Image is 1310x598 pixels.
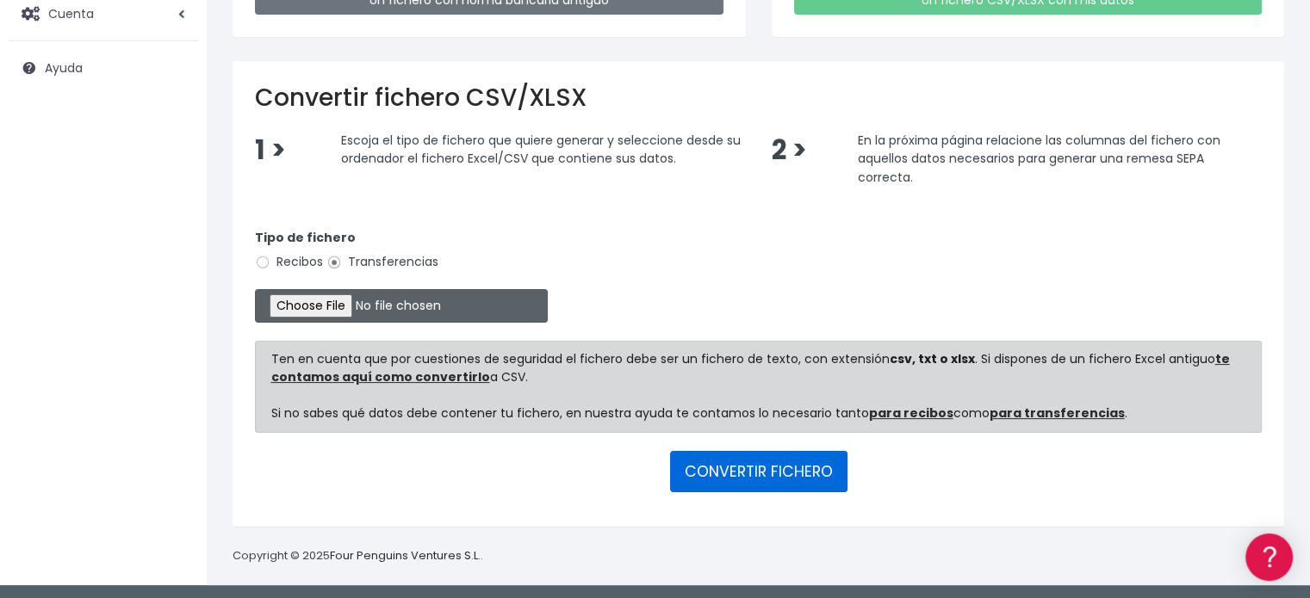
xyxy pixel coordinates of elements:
[17,271,327,298] a: Videotutoriales
[255,229,356,246] strong: Tipo de fichero
[17,342,327,358] div: Facturación
[990,404,1125,422] a: para transferencias
[326,253,438,271] label: Transferencias
[341,131,741,167] span: Escoja el tipo de fichero que quiere generar y seleccione desde su ordenador el fichero Excel/CSV...
[255,341,1262,433] div: Ten en cuenta que por cuestiones de seguridad el fichero debe ser un fichero de texto, con extens...
[890,350,975,367] strong: csv, txt o xlsx
[670,451,847,492] button: CONVERTIR FICHERO
[45,59,83,77] span: Ayuda
[857,131,1220,185] span: En la próxima página relacione las columnas del fichero con aquellos datos necesarios para genera...
[271,350,1230,385] a: te contamos aquí como convertirlo
[17,298,327,324] a: Perfiles de empresas
[17,369,327,396] a: General
[17,440,327,466] a: API
[330,547,481,564] a: Four Penguins Ventures S.L.
[17,460,327,490] button: Contáctanos
[17,120,327,136] div: Información general
[17,244,327,271] a: Problemas habituales
[17,218,327,244] a: Formatos
[9,50,198,86] a: Ayuda
[48,4,94,22] span: Cuenta
[869,404,953,422] a: para recibos
[233,547,483,565] p: Copyright © 2025 .
[255,253,323,271] label: Recibos
[17,190,327,207] div: Convertir ficheros
[17,146,327,173] a: Información general
[771,132,806,169] span: 2 >
[255,132,286,169] span: 1 >
[17,413,327,429] div: Programadores
[237,496,332,512] a: POWERED BY ENCHANT
[255,83,1262,113] h2: Convertir fichero CSV/XLSX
